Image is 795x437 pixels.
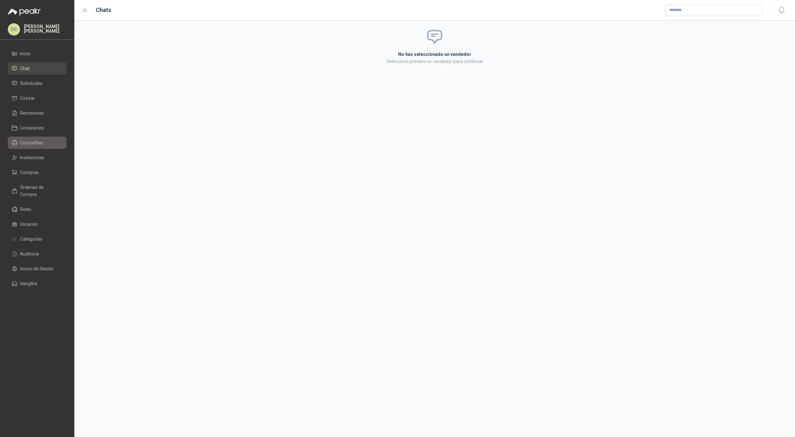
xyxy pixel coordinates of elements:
[20,250,39,257] span: Auditoria
[20,206,31,213] span: Roles
[8,107,67,119] a: Remisiones
[8,263,67,275] a: Inicios de Sesión
[8,181,67,201] a: Órdenes de Compra
[8,122,67,134] a: Licitaciones
[20,235,42,243] span: Categorías
[8,77,67,89] a: Solicitudes
[20,109,44,117] span: Remisiones
[8,92,67,104] a: Cotizar
[8,8,41,16] img: Logo peakr
[8,151,67,164] a: Invitaciones
[8,62,67,75] a: Chat
[322,58,547,65] p: Selecciona primero un vendedor para continuar
[20,95,35,102] span: Cotizar
[20,280,37,287] span: Hangfire
[20,265,54,272] span: Inicios de Sesión
[8,248,67,260] a: Auditoria
[20,154,44,161] span: Invitaciones
[20,124,44,131] span: Licitaciones
[322,51,547,58] h2: No has seleccionado un vendedor
[8,47,67,60] a: Inicio
[20,169,39,176] span: Compras
[8,23,20,36] div: DS
[8,277,67,290] a: Hangfire
[20,65,30,72] span: Chat
[20,80,42,87] span: Solicitudes
[8,203,67,215] a: Roles
[20,221,38,228] span: Usuarios
[20,184,60,198] span: Órdenes de Compra
[96,5,111,15] h1: Chats
[20,50,30,57] span: Inicio
[8,218,67,230] a: Usuarios
[24,24,67,33] p: [PERSON_NAME] [PERSON_NAME]
[8,166,67,179] a: Compras
[8,233,67,245] a: Categorías
[20,139,43,146] span: Compañías
[8,137,67,149] a: Compañías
